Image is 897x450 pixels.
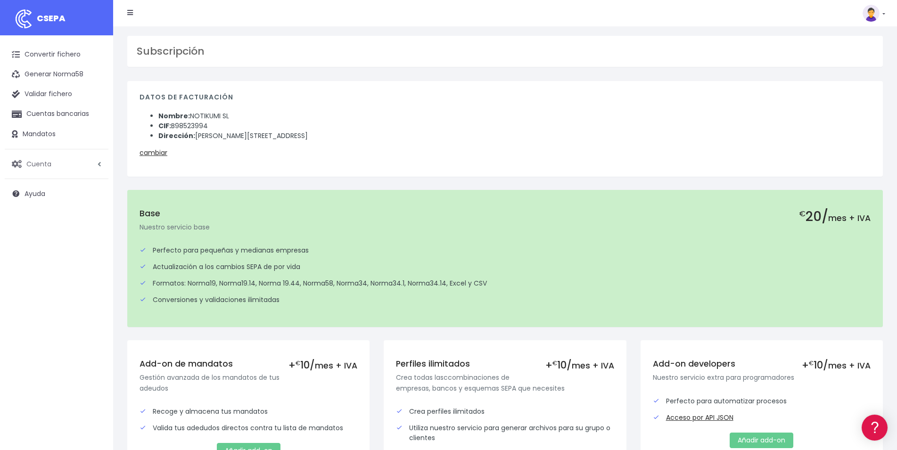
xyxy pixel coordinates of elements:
[572,360,614,371] span: mes + IVA
[802,359,871,371] div: + 10/
[26,159,51,168] span: Cuenta
[653,359,871,369] h5: Add-on developers
[9,187,179,196] div: Facturación
[140,93,871,106] h4: Datos de facturación
[296,359,300,367] small: €
[9,226,179,235] div: Programadores
[37,12,66,24] span: CSEPA
[9,202,179,217] a: General
[140,209,871,219] h5: Base
[863,5,880,22] img: profile
[9,163,179,178] a: Perfiles de empresas
[140,407,357,417] div: Recoge y almacena tus mandatos
[809,359,814,367] small: €
[315,360,357,371] span: mes + IVA
[5,184,108,204] a: Ayuda
[9,65,179,74] div: Información general
[9,252,179,269] button: Contáctanos
[9,241,179,255] a: API
[137,45,873,57] h3: Subscripción
[158,111,871,121] li: NOTIKUMI SL
[140,222,871,232] p: Nuestro servicio base
[12,7,35,31] img: logo
[9,148,179,163] a: Videotutoriales
[552,359,557,367] small: €
[140,262,871,272] div: Actualización a los cambios SEPA de por vida
[9,80,179,95] a: Información general
[9,119,179,134] a: Formatos
[140,148,167,157] a: cambiar
[25,189,45,198] span: Ayuda
[158,121,871,131] li: B98523994
[799,209,871,225] h2: 20/
[9,134,179,148] a: Problemas habituales
[545,359,614,371] div: + 10/
[653,372,871,383] p: Nuestro servicio extra para programadores
[140,278,871,288] div: Formatos: Norma19, Norma19.14, Norma 19.44, Norma58, Norma34, Norma34.1, Norma34.14, Excel y CSV
[5,104,108,124] a: Cuentas bancarias
[158,131,871,141] li: [PERSON_NAME][STREET_ADDRESS]
[828,360,871,371] span: mes + IVA
[396,407,614,417] div: Crea perfiles ilimitados
[828,213,871,224] span: mes + IVA
[396,372,614,393] p: Crea todas lasccombinaciones de empresas, bancos y esquemas SEPA que necesites
[9,104,179,113] div: Convertir ficheros
[5,45,108,65] a: Convertir fichero
[140,423,357,433] div: Valida tus adedudos directos contra tu lista de mandatos
[666,413,733,423] a: Acceso por API JSON
[288,359,357,371] div: + 10/
[140,295,871,305] div: Conversiones y validaciones ilimitadas
[5,154,108,174] a: Cuenta
[158,111,190,121] strong: Nombre:
[140,372,357,393] p: Gestión avanzada de los mandatos de tus adeudos
[158,121,171,131] strong: CIF:
[799,208,806,219] small: €
[140,245,871,255] div: Perfecto para pequeñas y medianas empresas
[5,84,108,104] a: Validar fichero
[396,359,614,369] h5: Perfiles ilimitados
[653,396,871,406] div: Perfecto para automatizar procesos
[730,433,793,448] a: Añadir add-on
[5,124,108,144] a: Mandatos
[130,271,181,280] a: POWERED BY ENCHANT
[396,423,614,443] div: Utiliza nuestro servicio para generar archivos para su grupo o clientes
[158,131,195,140] strong: Dirección:
[140,359,357,369] h5: Add-on de mandatos
[5,65,108,84] a: Generar Norma58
